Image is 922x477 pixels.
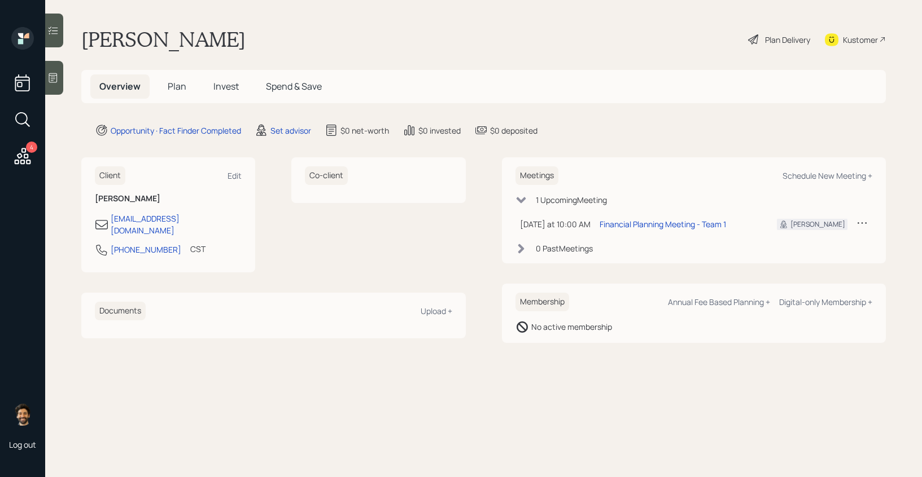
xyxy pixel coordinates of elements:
h6: Client [95,166,125,185]
h1: [PERSON_NAME] [81,27,246,52]
div: [PHONE_NUMBER] [111,244,181,255]
span: Overview [99,80,141,92]
div: Opportunity · Fact Finder Completed [111,125,241,136]
span: Invest [213,80,239,92]
div: [DATE] at 10:00 AM [520,218,591,230]
div: 0 Past Meeting s [536,242,593,254]
div: Log out [9,439,36,450]
span: Spend & Save [266,80,322,92]
img: eric-schwartz-headshot.png [11,403,34,426]
h6: [PERSON_NAME] [95,194,242,204]
div: Schedule New Meeting + [783,170,872,181]
h6: Co-client [305,166,348,185]
div: Kustomer [843,34,878,46]
div: 1 Upcoming Meeting [536,194,607,206]
div: $0 deposited [490,125,538,136]
div: Plan Delivery [765,34,810,46]
div: CST [190,243,206,255]
h6: Membership [515,293,569,311]
div: Set advisor [270,125,311,136]
div: Annual Fee Based Planning + [668,297,770,307]
div: Digital-only Membership + [779,297,872,307]
span: Plan [168,80,186,92]
div: Edit [228,170,242,181]
h6: Meetings [515,166,558,185]
div: $0 net-worth [340,125,389,136]
div: Upload + [421,306,452,316]
h6: Documents [95,302,146,320]
div: $0 invested [418,125,461,136]
div: [PERSON_NAME] [790,219,845,229]
div: Financial Planning Meeting - Team 1 [600,218,726,230]
div: [EMAIL_ADDRESS][DOMAIN_NAME] [111,213,242,236]
div: No active membership [531,321,612,333]
div: 4 [26,142,37,153]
